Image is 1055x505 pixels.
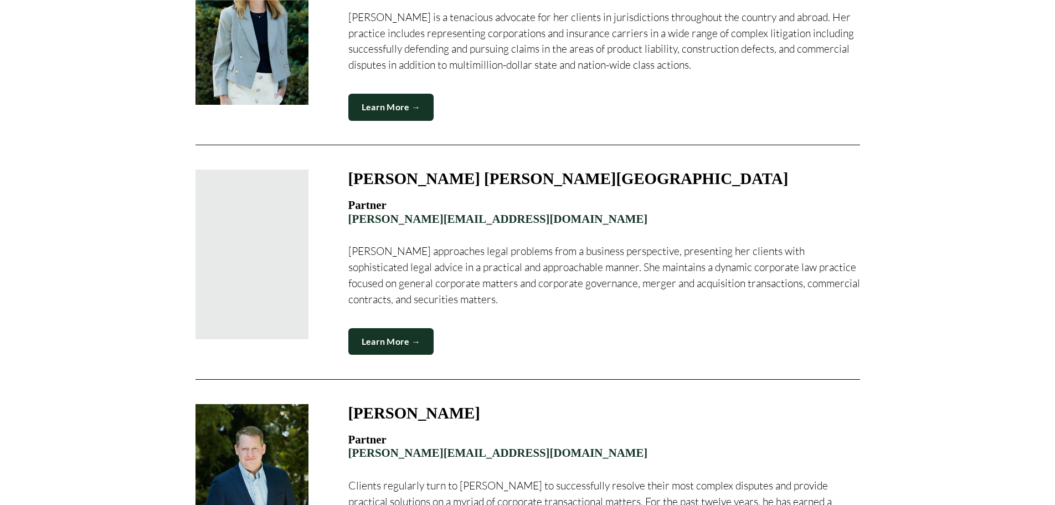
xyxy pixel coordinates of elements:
[348,328,434,355] a: Learn More →
[348,94,434,121] a: Learn More →
[348,433,860,460] h4: Partner
[348,9,860,73] p: [PERSON_NAME] is a tenacious advocate for her clients in jurisdictions throughout the country and...
[348,170,789,187] h3: [PERSON_NAME] [PERSON_NAME][GEOGRAPHIC_DATA]
[348,212,648,225] a: [PERSON_NAME][EMAIL_ADDRESS][DOMAIN_NAME]
[348,198,860,226] h4: Partner
[348,243,860,307] p: [PERSON_NAME] approaches legal problems from a business perspective, presenting her clients with ...
[348,404,480,422] h3: [PERSON_NAME]
[348,446,648,459] a: [PERSON_NAME][EMAIL_ADDRESS][DOMAIN_NAME]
